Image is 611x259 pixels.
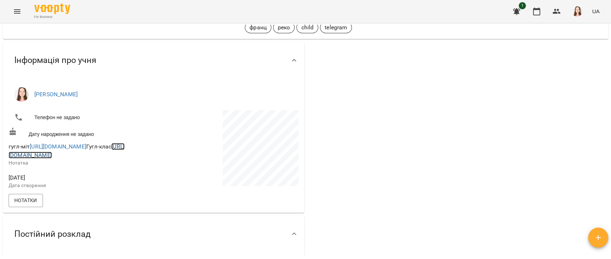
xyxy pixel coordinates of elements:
[9,3,26,20] button: Menu
[14,229,91,240] span: Постійний розклад
[14,55,96,66] span: Інформація про учня
[320,22,352,33] div: telegram
[34,4,70,14] img: Voopty Logo
[34,91,78,98] a: [PERSON_NAME]
[9,160,152,167] p: Нотатка
[572,6,582,16] img: 83b29030cd47969af3143de651fdf18c.jpg
[9,174,152,182] span: [DATE]
[301,23,314,32] p: child
[245,22,271,33] div: франц
[592,8,600,15] span: UA
[589,5,602,18] button: UA
[9,110,152,124] li: Телефон не задано
[519,2,526,9] span: 1
[9,143,125,158] span: гугл-міт Гугл-клас
[14,87,29,102] img: Клещевнікова Анна Анатоліївна
[14,196,37,205] span: Нотатки
[9,194,43,207] button: Нотатки
[3,42,304,79] div: Інформація про учня
[3,216,304,253] div: Постійний розклад
[9,143,125,158] a: [URL][DOMAIN_NAME]
[34,15,70,19] span: For Business
[9,182,152,189] p: Дата створення
[325,23,347,32] p: telegram
[30,143,86,150] a: [URL][DOMAIN_NAME]
[273,22,295,33] div: реко
[249,23,267,32] p: франц
[296,22,318,33] div: child
[7,126,154,139] div: Дату народження не задано
[278,23,290,32] p: реко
